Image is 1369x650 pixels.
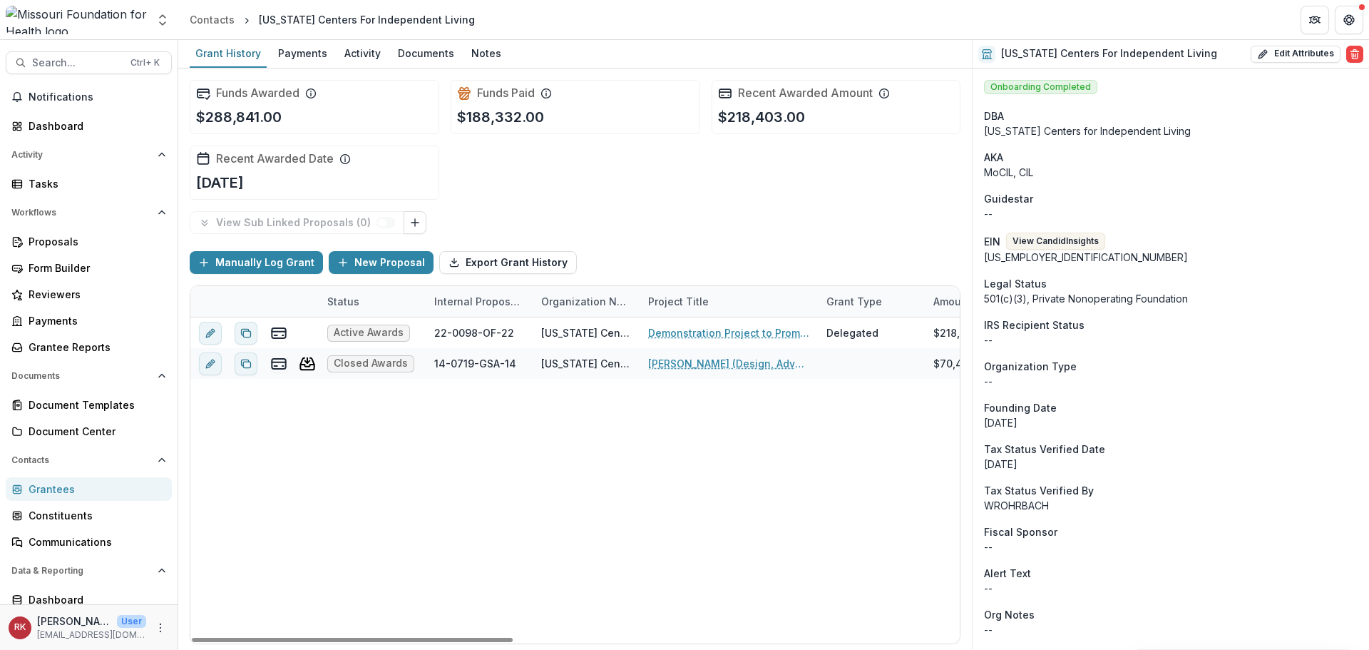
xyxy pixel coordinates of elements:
[984,607,1035,622] span: Org Notes
[6,201,172,224] button: Open Workflows
[640,294,717,309] div: Project Title
[6,51,172,74] button: Search...
[11,371,152,381] span: Documents
[984,622,1358,637] p: --
[984,291,1358,306] div: 501(c)(3), Private Nonoperating Foundation
[826,325,878,340] div: Delegated
[272,43,333,64] div: Payments
[184,9,240,30] a: Contacts
[319,294,368,309] div: Status
[718,106,805,128] p: $218,403.00
[29,482,160,497] div: Grantees
[984,108,1004,123] span: DBA
[1006,233,1105,250] button: View CandidInsights
[640,286,818,317] div: Project Title
[738,86,873,100] h2: Recent Awarded Amount
[329,251,434,274] button: New Proposal
[933,356,991,371] div: $70,438.00
[11,208,152,218] span: Workflows
[533,294,640,309] div: Organization Name
[216,217,376,229] p: View Sub Linked Proposals ( 0 )
[984,332,1358,347] div: --
[6,393,172,417] a: Document Templates
[216,86,299,100] h2: Funds Awarded
[6,114,172,138] a: Dashboard
[1251,46,1340,63] button: Edit Attributes
[818,294,891,309] div: Grant Type
[29,534,160,549] div: Communications
[648,325,809,340] a: Demonstration Project to Promote Independent Living and Equity for those with Disabilities in [US...
[404,211,426,234] button: Link Grants
[184,9,481,30] nav: breadcrumb
[319,286,426,317] div: Status
[984,498,1358,513] p: WROHRBACH
[392,40,460,68] a: Documents
[6,420,172,443] a: Document Center
[426,286,533,317] div: Internal Proposal ID
[984,234,1000,249] p: EIN
[6,477,172,501] a: Grantees
[6,172,172,195] a: Tasks
[984,206,1358,221] div: --
[128,55,163,71] div: Ctrl + K
[541,325,631,340] div: [US_STATE] Centers For Independent Living
[6,143,172,166] button: Open Activity
[984,442,1105,457] span: Tax Status Verified Date
[984,359,1077,374] span: Organization Type
[925,286,1067,317] div: Amount Requested
[196,106,282,128] p: $288,841.00
[334,357,408,370] span: Closed Awards
[925,294,1037,309] div: Amount Requested
[541,356,631,371] div: [US_STATE] Centers For Independent Living
[6,283,172,306] a: Reviewers
[270,355,287,372] button: view-payments
[984,524,1057,539] span: Fiscal Sponsor
[984,150,1003,165] span: AKA
[190,40,267,68] a: Grant History
[270,325,287,342] button: view-payments
[334,327,404,339] span: Active Awards
[11,566,152,576] span: Data & Reporting
[984,191,1033,206] span: Guidestar
[6,365,172,387] button: Open Documents
[6,230,172,253] a: Proposals
[6,530,172,554] a: Communications
[984,276,1047,291] span: Legal Status
[984,457,1358,472] p: [DATE]
[339,43,386,64] div: Activity
[235,352,257,375] button: Duplicate proposal
[984,123,1358,138] div: [US_STATE] Centers for Independent Living
[466,40,507,68] a: Notes
[1335,6,1363,34] button: Get Help
[818,286,925,317] div: Grant Type
[6,335,172,359] a: Grantee Reports
[190,12,235,27] div: Contacts
[235,322,257,345] button: Duplicate proposal
[984,80,1097,94] span: Onboarding Completed
[1001,48,1217,60] h2: [US_STATE] Centers For Independent Living
[6,6,147,34] img: Missouri Foundation for Health logo
[984,250,1358,265] div: [US_EMPLOYER_IDENTIFICATION_NUMBER]
[984,318,1085,332] span: IRS Recipient Status
[196,172,244,193] p: [DATE]
[152,619,169,636] button: More
[933,325,995,340] div: $218,403.00
[1301,6,1329,34] button: Partners
[117,615,146,628] p: User
[6,256,172,280] a: Form Builder
[29,176,160,191] div: Tasks
[6,449,172,472] button: Open Contacts
[153,6,173,34] button: Open entity switcher
[29,287,160,302] div: Reviewers
[434,356,516,371] div: 14-0719-GSA-14
[6,86,172,108] button: Notifications
[984,400,1057,415] span: Founding Date
[190,211,404,234] button: View Sub Linked Proposals (0)
[984,165,1358,180] p: MoCIL, CIL
[466,43,507,64] div: Notes
[984,539,1358,554] div: --
[339,40,386,68] a: Activity
[6,559,172,582] button: Open Data & Reporting
[190,43,267,64] div: Grant History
